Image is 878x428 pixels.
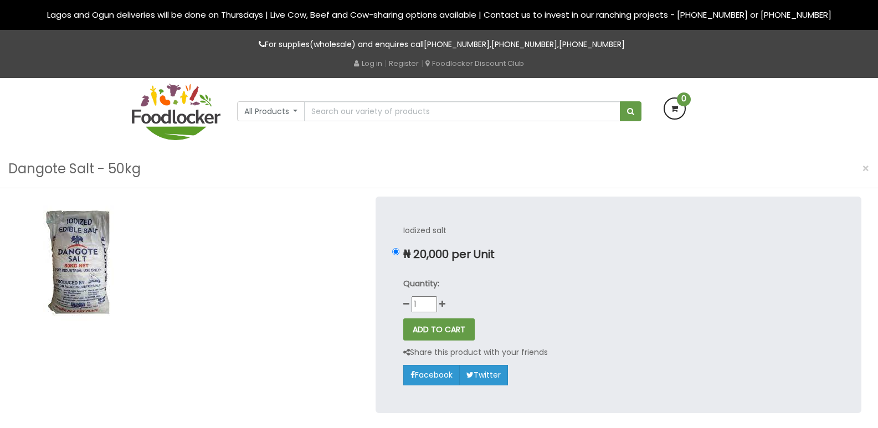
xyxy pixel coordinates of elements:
span: Lagos and Ogun deliveries will be done on Thursdays | Live Cow, Beef and Cow-sharing options avai... [47,9,831,20]
a: [PHONE_NUMBER] [491,39,557,50]
a: Register [389,58,419,69]
span: | [384,58,387,69]
a: Facebook [403,365,460,385]
a: Foodlocker Discount Club [425,58,524,69]
a: [PHONE_NUMBER] [559,39,625,50]
p: Share this product with your friends [403,346,548,359]
img: FoodLocker [132,84,220,140]
input: ₦ 20,000 per Unit [392,248,399,255]
span: × [862,161,870,177]
span: 0 [677,92,691,106]
p: Iodized salt [403,224,834,237]
button: Close [856,157,875,180]
img: Dangote Salt - 50kg [17,197,141,321]
a: Twitter [459,365,508,385]
strong: Quantity: [403,278,439,289]
button: ADD TO CART [403,318,475,341]
a: Log in [354,58,382,69]
p: For supplies(wholesale) and enquires call , , [132,38,747,51]
h3: Dangote Salt - 50kg [8,158,141,179]
button: All Products [237,101,305,121]
span: | [421,58,423,69]
a: [PHONE_NUMBER] [424,39,490,50]
p: ₦ 20,000 per Unit [403,248,834,261]
input: Search our variety of products [304,101,620,121]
